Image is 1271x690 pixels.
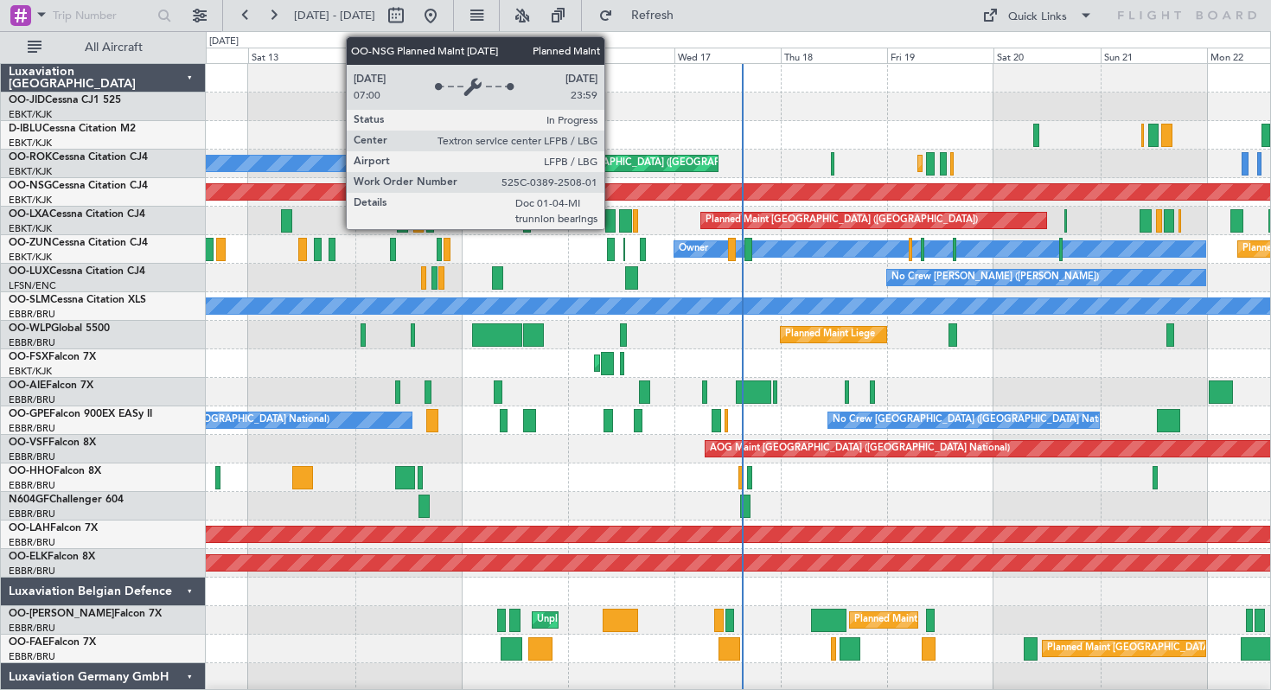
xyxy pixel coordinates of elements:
a: EBKT/KJK [9,137,52,150]
a: EBBR/BRU [9,336,55,349]
a: EBBR/BRU [9,422,55,435]
span: OO-WLP [9,323,51,334]
a: OO-FSXFalcon 7X [9,352,96,362]
span: OO-HHO [9,466,54,476]
span: OO-JID [9,95,45,105]
a: EBKT/KJK [9,251,52,264]
span: OO-ELK [9,552,48,562]
a: OO-LAHFalcon 7X [9,523,98,533]
span: All Aircraft [45,42,182,54]
a: EBBR/BRU [9,565,55,578]
span: OO-ROK [9,152,52,163]
a: OO-GPEFalcon 900EX EASy II [9,409,152,419]
span: OO-NSG [9,181,52,191]
a: N604GFChallenger 604 [9,495,124,505]
a: OO-HHOFalcon 8X [9,466,101,476]
div: Planned Maint [GEOGRAPHIC_DATA] ([GEOGRAPHIC_DATA]) [499,150,771,176]
span: [DATE] - [DATE] [294,8,375,23]
div: Mon 15 [462,48,568,63]
a: OO-JIDCessna CJ1 525 [9,95,121,105]
a: OO-AIEFalcon 7X [9,380,93,391]
button: Quick Links [974,2,1102,29]
div: Sun 21 [1101,48,1207,63]
div: AOG Maint [GEOGRAPHIC_DATA] ([GEOGRAPHIC_DATA] National) [710,436,1010,462]
div: No Crew [PERSON_NAME] ([PERSON_NAME]) [891,265,1099,291]
input: Trip Number [53,3,152,29]
a: EBBR/BRU [9,622,55,635]
div: [DATE] [209,35,239,49]
a: OO-[PERSON_NAME]Falcon 7X [9,609,162,619]
a: EBBR/BRU [9,508,55,521]
span: OO-LXA [9,209,49,220]
a: D-IBLUCessna Citation M2 [9,124,136,134]
a: OO-ELKFalcon 8X [9,552,95,562]
a: EBBR/BRU [9,308,55,321]
span: OO-LAH [9,523,50,533]
a: EBBR/BRU [9,536,55,549]
div: No Crew [GEOGRAPHIC_DATA] ([GEOGRAPHIC_DATA] National) [833,407,1122,433]
a: OO-SLMCessna Citation XLS [9,295,146,305]
div: Planned Maint [GEOGRAPHIC_DATA] ([GEOGRAPHIC_DATA]) [706,208,978,233]
div: Tue 16 [568,48,674,63]
span: OO-VSF [9,438,48,448]
span: OO-ZUN [9,238,52,248]
div: Sun 14 [355,48,462,63]
span: OO-AIE [9,380,46,391]
span: OO-LUX [9,266,49,277]
a: EBKT/KJK [9,194,52,207]
span: OO-FAE [9,637,48,648]
button: Refresh [591,2,694,29]
div: Planned Maint Liege [785,322,875,348]
span: N604GF [9,495,49,505]
a: EBBR/BRU [9,450,55,463]
a: OO-LXACessna Citation CJ4 [9,209,145,220]
div: Quick Links [1008,9,1067,26]
a: EBBR/BRU [9,393,55,406]
span: D-IBLU [9,124,42,134]
a: OO-ROKCessna Citation CJ4 [9,152,148,163]
div: Sat 13 [248,48,354,63]
a: EBKT/KJK [9,165,52,178]
div: Owner [679,236,708,262]
span: OO-SLM [9,295,50,305]
a: OO-LUXCessna Citation CJ4 [9,266,145,277]
a: LFSN/ENC [9,279,56,292]
a: EBBR/BRU [9,650,55,663]
a: OO-NSGCessna Citation CJ4 [9,181,148,191]
a: EBKT/KJK [9,365,52,378]
div: Unplanned Maint [GEOGRAPHIC_DATA] ([GEOGRAPHIC_DATA] National) [537,607,862,633]
a: OO-FAEFalcon 7X [9,637,96,648]
span: Refresh [616,10,689,22]
span: OO-FSX [9,352,48,362]
a: EBKT/KJK [9,108,52,121]
div: Thu 18 [781,48,887,63]
div: Fri 19 [887,48,993,63]
div: Planned Maint [GEOGRAPHIC_DATA] ([GEOGRAPHIC_DATA] National) [854,607,1167,633]
a: OO-ZUNCessna Citation CJ4 [9,238,148,248]
a: OO-WLPGlobal 5500 [9,323,110,334]
span: OO-[PERSON_NAME] [9,609,114,619]
span: OO-GPE [9,409,49,419]
button: All Aircraft [19,34,188,61]
a: EBBR/BRU [9,479,55,492]
div: Sat 20 [993,48,1100,63]
a: OO-VSFFalcon 8X [9,438,96,448]
div: Wed 17 [674,48,781,63]
a: EBKT/KJK [9,222,52,235]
